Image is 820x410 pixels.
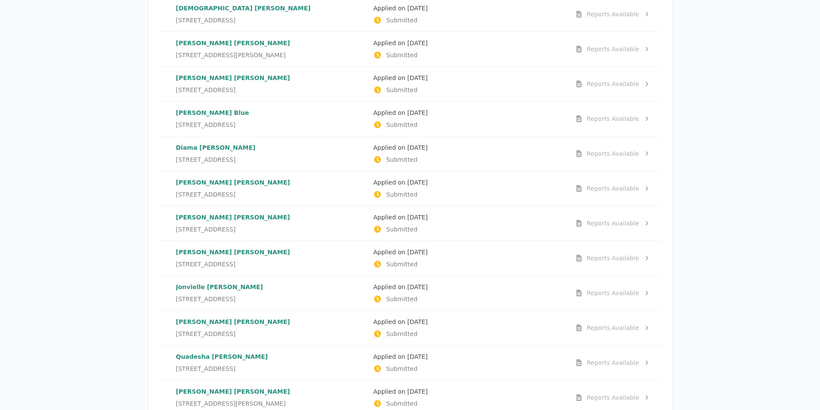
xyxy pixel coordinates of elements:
[176,318,367,326] p: [PERSON_NAME] [PERSON_NAME]
[176,225,236,234] span: [STREET_ADDRESS]
[176,283,367,291] p: Jonvielle [PERSON_NAME]
[407,388,427,395] time: [DATE]
[176,213,367,222] p: [PERSON_NAME] [PERSON_NAME]
[176,51,286,59] span: [STREET_ADDRESS][PERSON_NAME]
[407,144,427,151] time: [DATE]
[176,399,286,408] span: [STREET_ADDRESS][PERSON_NAME]
[373,108,564,117] p: Applied on
[373,51,564,59] p: Submitted
[407,179,427,186] time: [DATE]
[159,206,662,240] a: [PERSON_NAME] [PERSON_NAME][STREET_ADDRESS]Applied on [DATE]SubmittedReports Available
[373,330,564,338] p: Submitted
[587,80,639,88] div: Reports Available
[176,74,367,82] p: [PERSON_NAME] [PERSON_NAME]
[373,352,564,361] p: Applied on
[587,114,639,123] div: Reports Available
[176,387,367,396] p: [PERSON_NAME] [PERSON_NAME]
[373,74,564,82] p: Applied on
[159,67,662,101] a: [PERSON_NAME] [PERSON_NAME][STREET_ADDRESS]Applied on [DATE]SubmittedReports Available
[176,330,236,338] span: [STREET_ADDRESS]
[159,136,662,171] a: Diama [PERSON_NAME][STREET_ADDRESS]Applied on [DATE]SubmittedReports Available
[373,295,564,303] p: Submitted
[176,248,367,256] p: [PERSON_NAME] [PERSON_NAME]
[373,399,564,408] p: Submitted
[373,283,564,291] p: Applied on
[587,184,639,193] div: Reports Available
[176,295,236,303] span: [STREET_ADDRESS]
[176,120,236,129] span: [STREET_ADDRESS]
[176,39,367,47] p: [PERSON_NAME] [PERSON_NAME]
[176,260,236,268] span: [STREET_ADDRESS]
[587,219,639,228] div: Reports Available
[587,393,639,402] div: Reports Available
[176,178,367,187] p: [PERSON_NAME] [PERSON_NAME]
[176,352,367,361] p: Quadesha [PERSON_NAME]
[587,45,639,53] div: Reports Available
[587,289,639,297] div: Reports Available
[373,364,564,373] p: Submitted
[407,74,427,81] time: [DATE]
[373,225,564,234] p: Submitted
[373,260,564,268] p: Submitted
[407,284,427,290] time: [DATE]
[373,39,564,47] p: Applied on
[587,358,639,367] div: Reports Available
[159,311,662,345] a: [PERSON_NAME] [PERSON_NAME][STREET_ADDRESS]Applied on [DATE]SubmittedReports Available
[176,364,236,373] span: [STREET_ADDRESS]
[373,190,564,199] p: Submitted
[176,16,236,25] span: [STREET_ADDRESS]
[373,4,564,12] p: Applied on
[407,249,427,256] time: [DATE]
[373,120,564,129] p: Submitted
[373,178,564,187] p: Applied on
[159,345,662,380] a: Quadesha [PERSON_NAME][STREET_ADDRESS]Applied on [DATE]SubmittedReports Available
[159,32,662,66] a: [PERSON_NAME] [PERSON_NAME][STREET_ADDRESS][PERSON_NAME]Applied on [DATE]SubmittedReports Available
[159,102,662,136] a: [PERSON_NAME] Blue[STREET_ADDRESS]Applied on [DATE]SubmittedReports Available
[176,4,367,12] p: [DEMOGRAPHIC_DATA] [PERSON_NAME]
[587,254,639,262] div: Reports Available
[407,214,427,221] time: [DATE]
[587,324,639,332] div: Reports Available
[373,16,564,25] p: Submitted
[373,387,564,396] p: Applied on
[373,248,564,256] p: Applied on
[176,190,236,199] span: [STREET_ADDRESS]
[176,86,236,94] span: [STREET_ADDRESS]
[407,318,427,325] time: [DATE]
[407,109,427,116] time: [DATE]
[407,5,427,12] time: [DATE]
[176,155,236,164] span: [STREET_ADDRESS]
[373,213,564,222] p: Applied on
[176,108,367,117] p: [PERSON_NAME] Blue
[373,155,564,164] p: Submitted
[373,318,564,326] p: Applied on
[159,241,662,275] a: [PERSON_NAME] [PERSON_NAME][STREET_ADDRESS]Applied on [DATE]SubmittedReports Available
[373,143,564,152] p: Applied on
[407,40,427,46] time: [DATE]
[407,353,427,360] time: [DATE]
[159,276,662,310] a: Jonvielle [PERSON_NAME][STREET_ADDRESS]Applied on [DATE]SubmittedReports Available
[587,149,639,158] div: Reports Available
[159,171,662,206] a: [PERSON_NAME] [PERSON_NAME][STREET_ADDRESS]Applied on [DATE]SubmittedReports Available
[176,143,367,152] p: Diama [PERSON_NAME]
[587,10,639,18] div: Reports Available
[373,86,564,94] p: Submitted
